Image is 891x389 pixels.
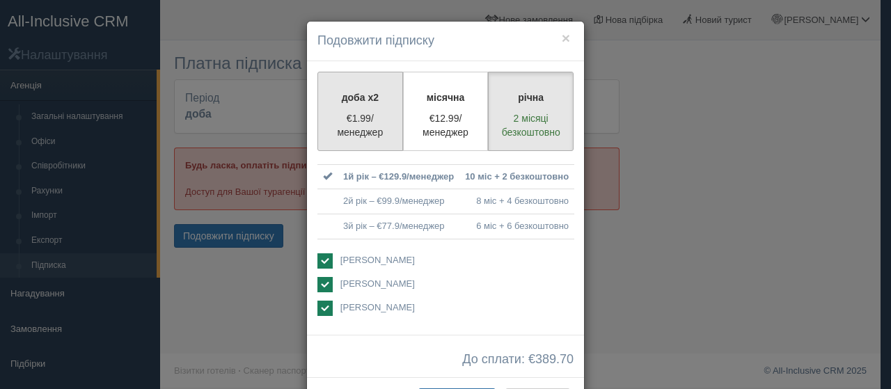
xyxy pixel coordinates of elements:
p: місячна [412,90,480,104]
td: 6 міс + 6 безкоштовно [459,214,574,239]
td: 3й рік – €77.9/менеджер [338,214,459,239]
p: доба x2 [326,90,394,104]
td: 8 міс + 4 безкоштовно [459,189,574,214]
td: 10 міс + 2 безкоштовно [459,164,574,189]
span: До сплати: € [462,353,574,367]
span: 389.70 [535,352,574,366]
h4: Подовжити підписку [317,32,574,50]
p: річна [497,90,565,104]
p: 2 місяці безкоштовно [497,111,565,139]
p: €1.99/менеджер [326,111,394,139]
p: €12.99/менеджер [412,111,480,139]
span: [PERSON_NAME] [340,302,415,312]
button: × [562,31,570,45]
td: 2й рік – €99.9/менеджер [338,189,459,214]
span: [PERSON_NAME] [340,278,415,289]
td: 1й рік – €129.9/менеджер [338,164,459,189]
span: [PERSON_NAME] [340,255,415,265]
